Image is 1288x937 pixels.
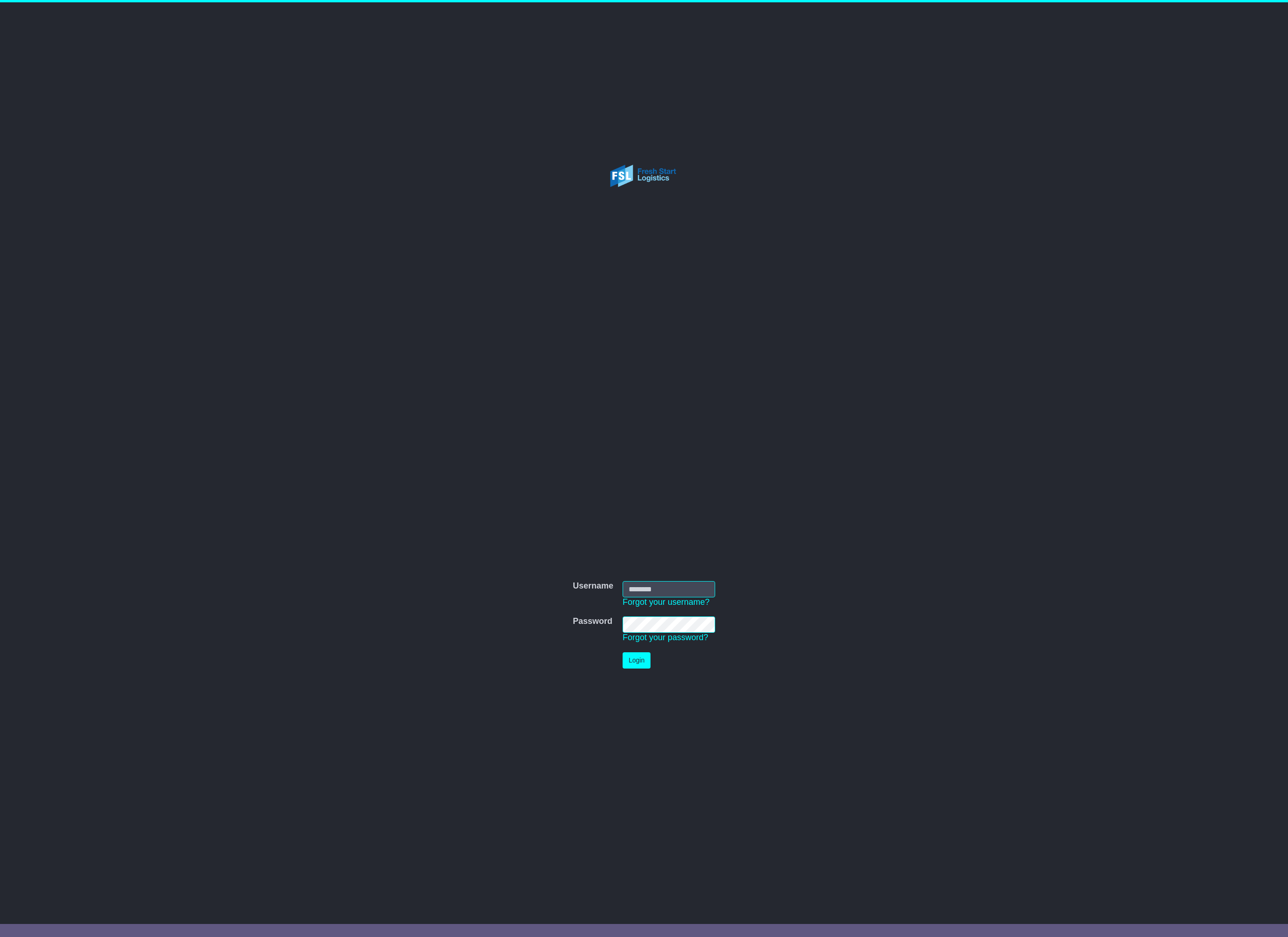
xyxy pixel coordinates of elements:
button: Login [623,652,651,669]
a: Forgot your password? [623,633,708,642]
label: Username [573,581,613,591]
img: Fresh Start Logistics Pty Ltd [595,136,694,215]
label: Password [573,616,612,627]
a: Forgot your username? [623,597,710,607]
